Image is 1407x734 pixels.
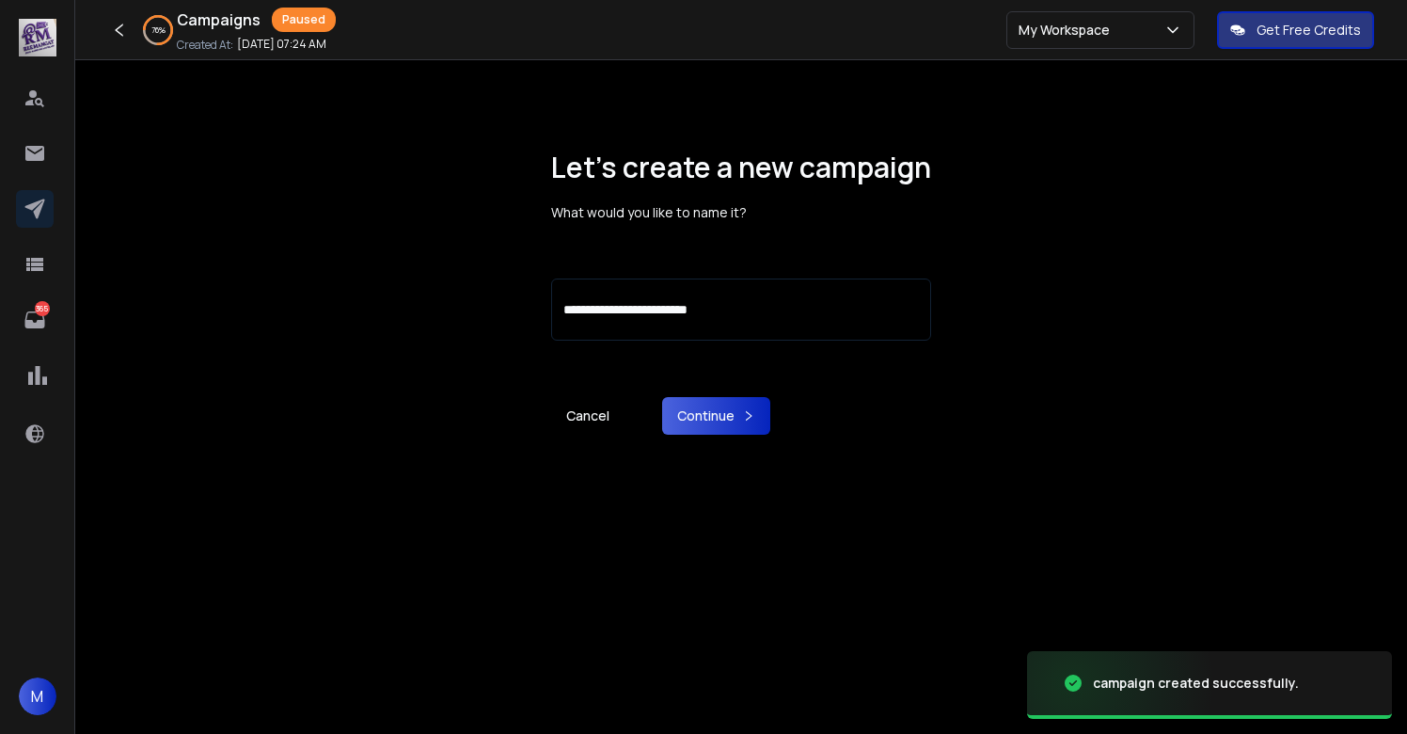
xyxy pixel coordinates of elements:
div: Paused [272,8,336,32]
button: Continue [662,397,770,435]
p: Created At: [177,38,233,53]
p: 76 % [151,24,166,36]
a: Cancel [551,397,624,435]
h1: Campaigns [177,8,261,31]
p: My Workspace [1019,21,1117,40]
a: 365 [16,301,54,339]
p: What would you like to name it? [551,203,931,222]
p: [DATE] 07:24 AM [237,37,326,52]
button: M [19,678,56,715]
img: logo [19,19,56,56]
div: campaign created successfully. [1093,674,1299,693]
button: Get Free Credits [1217,11,1374,49]
p: Get Free Credits [1257,21,1361,40]
p: 365 [35,301,50,316]
h1: Let’s create a new campaign [551,151,931,184]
